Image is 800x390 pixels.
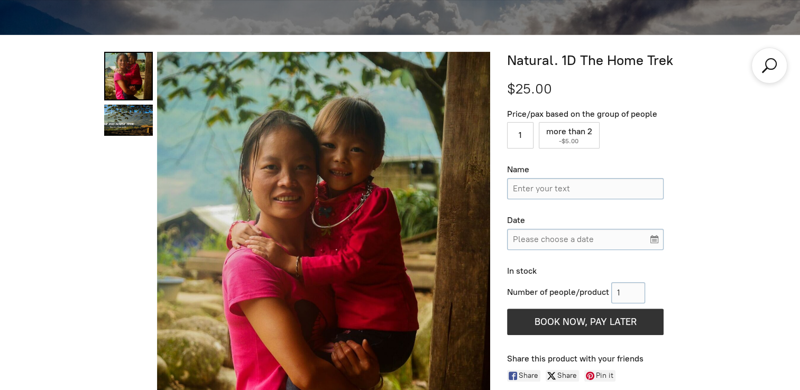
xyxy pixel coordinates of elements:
[104,105,153,136] a: Natural. 1D The Home Trek 1
[539,122,600,148] label: more than 2
[558,137,580,145] span: -$5.00
[535,316,637,328] span: BOOK NOW, PAY LATER
[507,354,696,365] div: Share this product with your friends
[507,309,664,335] button: BOOK NOW, PAY LATER
[104,52,153,100] a: Natural. 1D The Home Trek 0
[596,370,615,382] span: Pin it
[519,370,540,382] span: Share
[507,215,664,226] div: Date
[507,370,540,382] a: Share
[584,370,615,382] a: Pin it
[507,287,609,297] span: Number of people/product
[760,56,779,75] a: Search products
[507,122,534,148] label: 1
[611,282,645,303] input: 1
[546,370,579,382] a: Share
[507,52,696,70] h1: Natural. 1D The Home Trek
[507,164,664,175] div: Name
[507,266,537,276] span: In stock
[507,80,552,97] span: $25.00
[557,370,579,382] span: Share
[507,229,664,250] input: Please choose a date
[507,109,664,120] div: Price/pax based on the group of people
[507,178,664,199] input: Name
